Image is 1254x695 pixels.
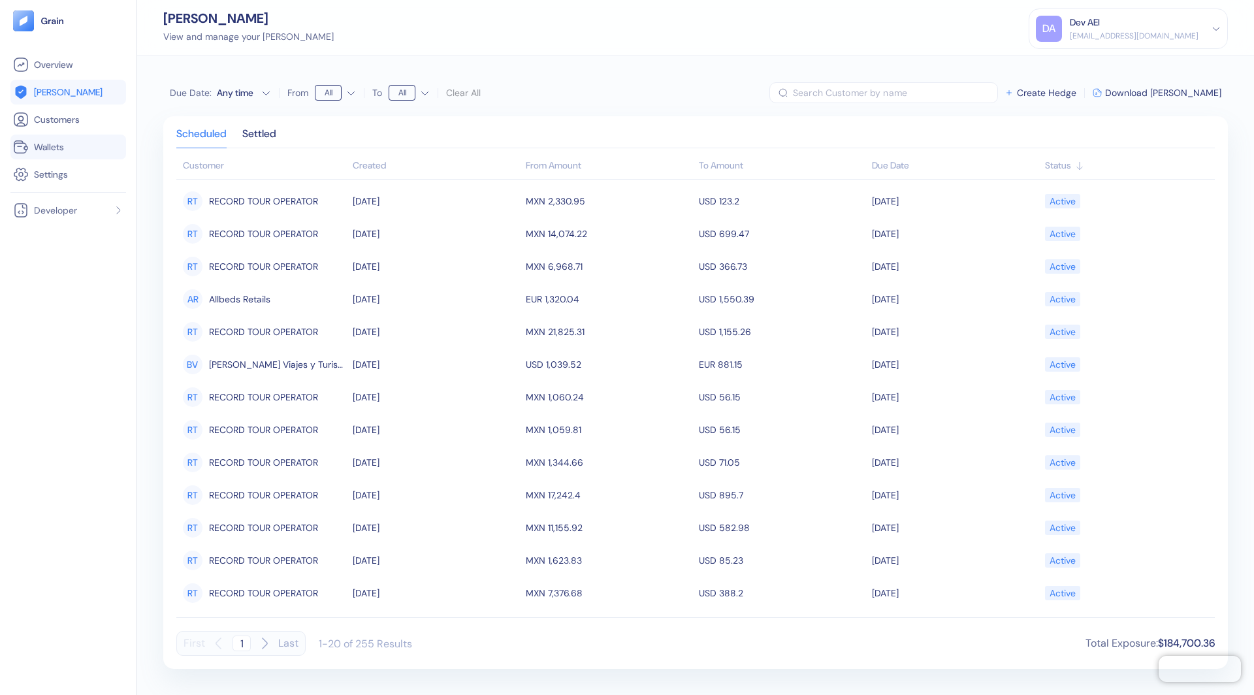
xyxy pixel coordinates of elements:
a: Settings [13,167,123,182]
td: [DATE] [869,218,1042,250]
span: RECORD TOUR OPERATOR [209,582,318,604]
button: From [315,82,356,103]
span: Allbeds Retails [209,288,270,310]
td: [DATE] [349,250,522,283]
td: [DATE] [349,381,522,413]
td: USD 71.05 [696,446,869,479]
span: RECORD TOUR OPERATOR [209,255,318,278]
td: [DATE] [349,348,522,381]
div: Active [1050,451,1076,474]
td: USD 388.2 [696,577,869,609]
img: logo-tablet-V2.svg [13,10,34,31]
td: [DATE] [869,511,1042,544]
a: Overview [13,57,123,73]
div: RT [183,387,202,407]
div: Active [1050,517,1076,539]
td: MXN 21,825.31 [522,315,696,348]
label: From [287,88,308,97]
td: USD 1,550.39 [696,283,869,315]
button: First [184,631,205,656]
td: MXN 1,344.66 [522,446,696,479]
td: [DATE] [349,479,522,511]
div: RT [183,583,202,603]
div: AR [183,289,202,309]
div: RT [183,322,202,342]
span: Download [PERSON_NAME] [1105,88,1221,97]
button: Due Date:Any time [170,86,271,99]
td: [DATE] [349,609,522,642]
td: USD 366.73 [696,250,869,283]
div: Dev AEI [1070,16,1100,29]
span: Due Date : [170,86,212,99]
div: RT [183,551,202,570]
td: MXN 11,155.92 [522,511,696,544]
td: [DATE] [869,283,1042,315]
td: MXN 17,242.4 [522,479,696,511]
td: [DATE] [349,185,522,218]
div: Active [1050,419,1076,441]
div: Any time [217,86,256,99]
span: RECORD TOUR OPERATOR [209,321,318,343]
span: Overview [34,58,72,71]
td: MXN 1,060.24 [522,381,696,413]
span: BudMan Viajes y Turismo [209,353,346,376]
button: To [389,82,430,103]
div: Settled [242,129,276,148]
span: $184,700.36 [1158,636,1215,650]
span: RECORD TOUR OPERATOR [209,451,318,474]
div: Active [1050,484,1076,506]
a: Wallets [13,139,123,155]
td: USD 582.98 [696,511,869,544]
iframe: Chatra live chat [1159,656,1241,682]
div: Active [1050,288,1076,310]
div: Active [1050,582,1076,604]
th: Customer [176,154,349,180]
span: RECORD TOUR OPERATOR [209,386,318,408]
span: RECORD TOUR OPERATOR [209,484,318,506]
span: Create Hedge [1017,88,1076,97]
img: logo [40,16,65,25]
button: Download [PERSON_NAME] [1093,88,1221,97]
div: Sort ascending [872,159,1038,172]
td: USD 847.22 [522,609,696,642]
td: EUR 714.48 [696,609,869,642]
div: RT [183,420,202,440]
div: Scheduled [176,129,227,148]
div: DA [1036,16,1062,42]
div: Active [1050,223,1076,245]
span: RECORD TOUR OPERATOR [209,549,318,572]
div: [PERSON_NAME] [163,12,334,25]
span: [PERSON_NAME] [34,86,103,99]
span: Settings [34,168,68,181]
td: EUR 881.15 [696,348,869,381]
div: [EMAIL_ADDRESS][DOMAIN_NAME] [1070,30,1198,42]
td: [DATE] [869,185,1042,218]
div: Sort ascending [353,159,519,172]
button: Last [278,631,298,656]
td: [DATE] [869,479,1042,511]
td: USD 895.7 [696,479,869,511]
td: USD 56.15 [696,381,869,413]
td: [DATE] [869,348,1042,381]
div: Active [1050,255,1076,278]
div: RT [183,453,202,472]
span: Wallets [34,140,64,154]
a: [PERSON_NAME] [13,84,123,100]
td: [DATE] [349,315,522,348]
td: [DATE] [349,577,522,609]
td: [DATE] [869,577,1042,609]
td: EUR 1,320.04 [522,283,696,315]
td: MXN 14,074.22 [522,218,696,250]
div: RT [183,518,202,538]
td: [DATE] [869,250,1042,283]
div: Active [1050,321,1076,343]
input: Search Customer by name [793,82,998,103]
td: [DATE] [869,413,1042,446]
td: USD 1,039.52 [522,348,696,381]
td: USD 56.15 [696,413,869,446]
span: RECORD TOUR OPERATOR [209,517,318,539]
span: Developer [34,204,77,217]
td: MXN 1,059.81 [522,413,696,446]
th: From Amount [522,154,696,180]
div: Sort ascending [1045,159,1208,172]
